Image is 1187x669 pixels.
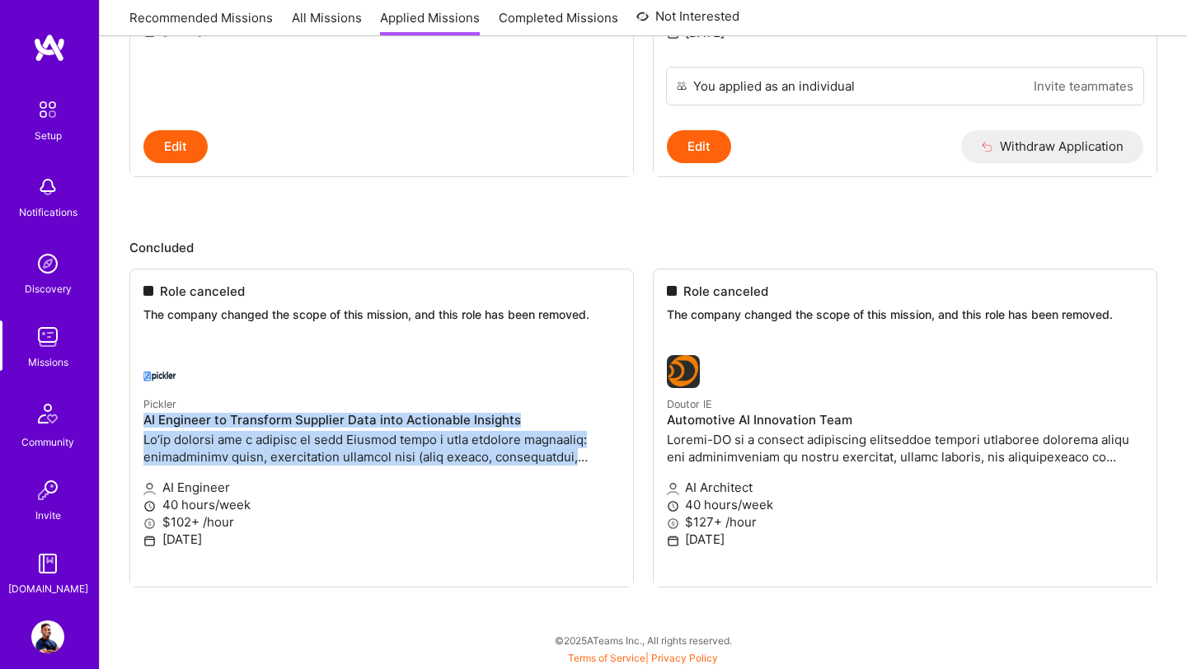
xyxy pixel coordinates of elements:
div: © 2025 ATeams Inc., All rights reserved. [99,620,1187,661]
img: discovery [31,247,64,280]
a: All Missions [292,9,362,36]
a: Applied Missions [380,9,480,36]
img: setup [30,92,65,127]
div: Invite [35,507,61,524]
img: guide book [31,547,64,580]
img: bell [31,171,64,204]
div: You applied as an individual [693,77,855,95]
div: Community [21,433,74,451]
a: Privacy Policy [651,652,718,664]
button: Withdraw Application [961,130,1143,163]
a: User Avatar [27,620,68,653]
img: Community [28,394,68,433]
img: Invite [31,474,64,507]
img: User Avatar [31,620,64,653]
button: Edit [143,130,208,163]
img: logo [33,33,66,63]
img: teamwork [31,320,64,353]
button: Edit [667,130,731,163]
div: Discovery [25,280,72,297]
p: Concluded [129,239,1157,256]
div: Notifications [19,204,77,221]
a: Terms of Service [568,652,645,664]
a: Not Interested [636,7,739,36]
div: Missions [28,353,68,371]
a: Invite teammates [1034,77,1133,95]
span: | [568,652,718,664]
a: Recommended Missions [129,9,273,36]
div: Setup [35,127,62,144]
a: Completed Missions [499,9,618,36]
div: [DOMAIN_NAME] [8,580,88,597]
